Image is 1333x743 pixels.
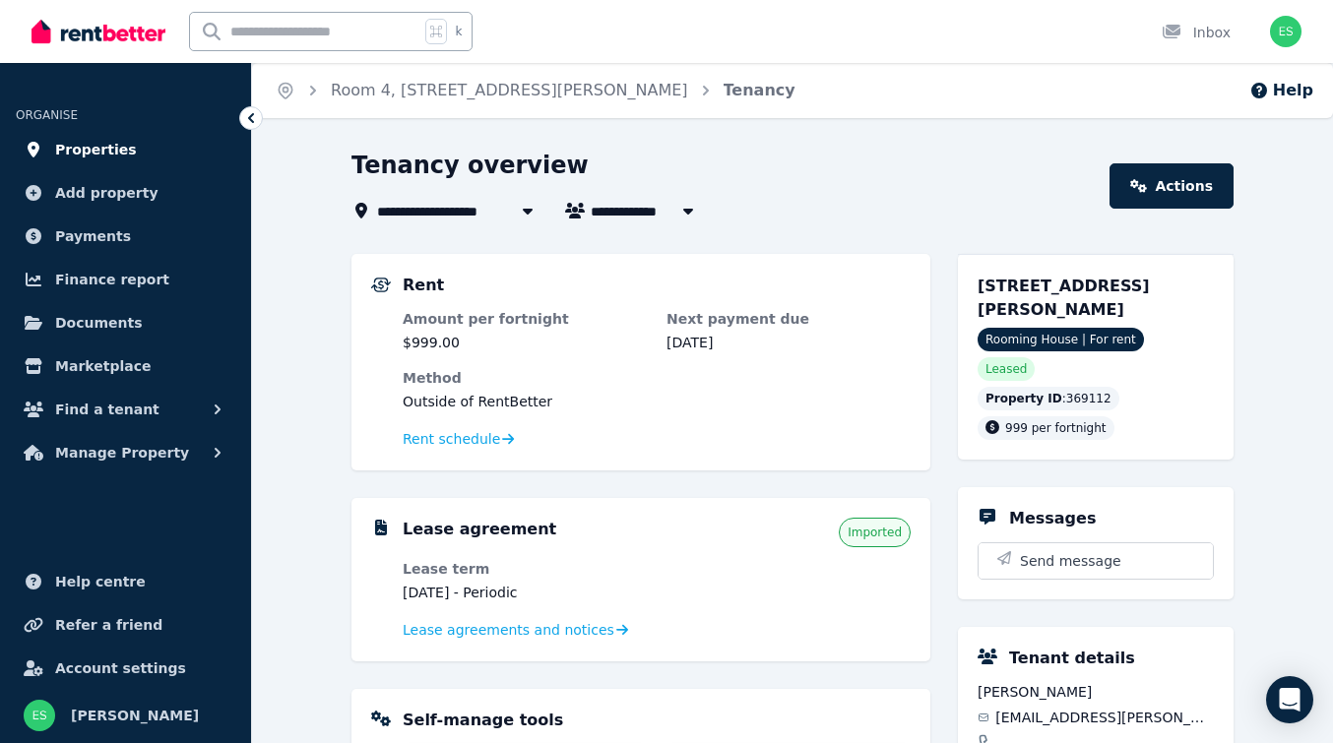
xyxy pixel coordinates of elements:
img: Elena Schlyder [1270,16,1301,47]
span: Properties [55,138,137,161]
h5: Messages [1009,507,1096,530]
span: Marketplace [55,354,151,378]
span: Find a tenant [55,398,159,421]
span: ORGANISE [16,108,78,122]
span: [EMAIL_ADDRESS][PERSON_NAME][DOMAIN_NAME] [995,708,1214,727]
dt: Amount per fortnight [403,309,647,329]
img: RentBetter [32,17,165,46]
button: Help [1249,79,1313,102]
span: Documents [55,311,143,335]
a: Lease agreements and notices [403,620,628,640]
a: Account settings [16,649,235,688]
h5: Rent [403,274,444,297]
a: Marketplace [16,346,235,386]
a: Finance report [16,260,235,299]
span: Send message [1020,551,1121,571]
a: Add property [16,173,235,213]
h5: Self-manage tools [403,709,563,732]
span: Rooming House | For rent [978,328,1144,351]
a: Tenancy [724,81,795,99]
span: Add property [55,181,159,205]
a: Actions [1110,163,1234,209]
span: [PERSON_NAME] [978,682,1214,702]
span: 999 per fortnight [1005,421,1107,435]
span: [STREET_ADDRESS][PERSON_NAME] [978,277,1150,319]
dt: Method [403,368,911,388]
span: Refer a friend [55,613,162,637]
a: Refer a friend [16,605,235,645]
h5: Lease agreement [403,518,556,541]
dd: [DATE] [666,333,911,352]
button: Find a tenant [16,390,235,429]
span: Manage Property [55,441,189,464]
h1: Tenancy overview [351,150,589,181]
a: Room 4, [STREET_ADDRESS][PERSON_NAME] [331,81,688,99]
dt: Lease term [403,559,647,579]
span: Leased [985,361,1027,377]
div: Open Intercom Messenger [1266,676,1313,723]
a: Help centre [16,562,235,601]
img: Rental Payments [371,278,391,292]
dt: Next payment due [666,309,911,329]
span: Help centre [55,570,146,593]
dd: $999.00 [403,333,647,352]
a: Documents [16,303,235,342]
span: Lease agreements and notices [403,620,614,640]
span: k [455,24,462,39]
span: Rent schedule [403,429,500,449]
a: Properties [16,130,235,169]
dd: Outside of RentBetter [403,392,911,411]
span: Finance report [55,268,169,291]
span: Payments [55,224,131,248]
a: Payments [16,217,235,256]
h5: Tenant details [1009,647,1135,670]
div: Inbox [1162,23,1231,42]
a: Rent schedule [403,429,515,449]
span: [PERSON_NAME] [71,704,199,727]
div: : 369112 [978,387,1119,410]
button: Manage Property [16,433,235,472]
span: Account settings [55,656,186,680]
img: Elena Schlyder [24,700,55,731]
span: Imported [848,525,902,540]
nav: Breadcrumb [252,63,819,118]
button: Send message [979,543,1213,579]
span: Property ID [985,391,1062,406]
dd: [DATE] - Periodic [403,583,647,602]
